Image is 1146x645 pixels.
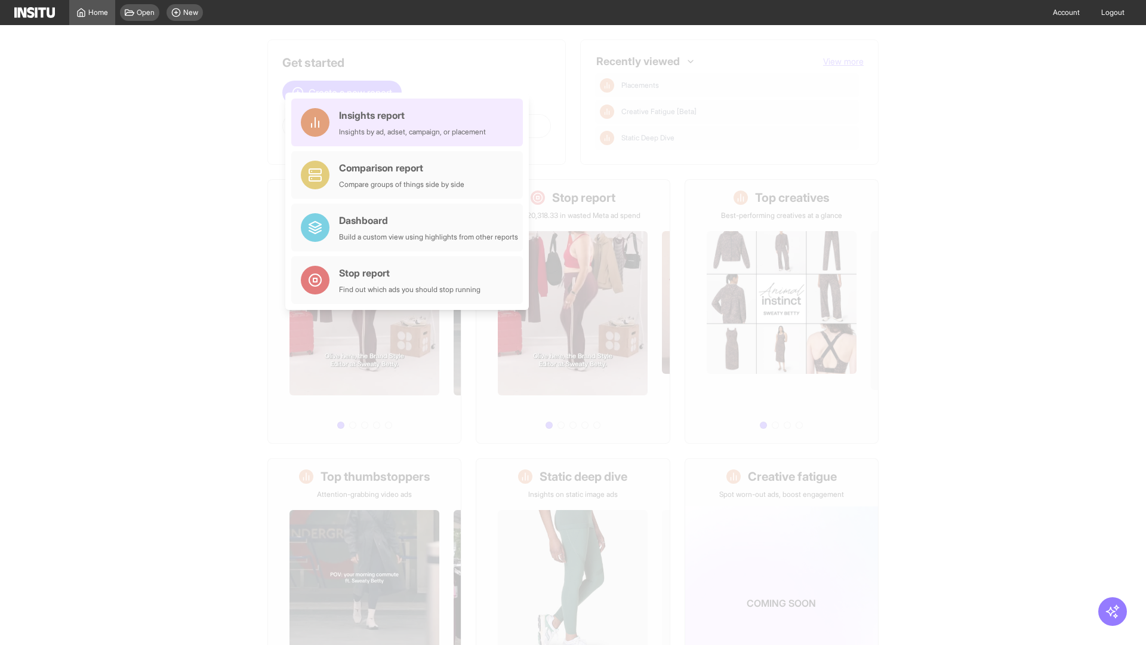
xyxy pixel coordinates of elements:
img: Logo [14,7,55,18]
div: Insights report [339,108,486,122]
div: Find out which ads you should stop running [339,285,480,294]
div: Comparison report [339,161,464,175]
div: Build a custom view using highlights from other reports [339,232,518,242]
div: Dashboard [339,213,518,228]
span: New [183,8,198,17]
span: Home [88,8,108,17]
div: Stop report [339,266,480,280]
div: Compare groups of things side by side [339,180,464,189]
span: Open [137,8,155,17]
div: Insights by ad, adset, campaign, or placement [339,127,486,137]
